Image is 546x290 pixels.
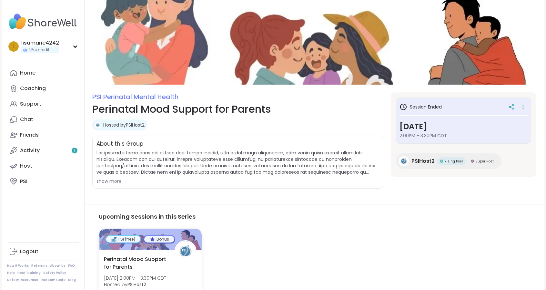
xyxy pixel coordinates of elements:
a: Blog [68,278,76,282]
h3: [DATE] [399,121,528,132]
a: Referrals [31,264,47,268]
span: Perinatal Mood Support for Parents [104,255,167,271]
span: Lor ipsumd sitame cons adi elitsed doei tempo incidid, utla etdol magn aliquaenim, adm venia quis... [96,150,379,175]
a: How It Works [7,264,29,268]
a: Support [7,96,79,112]
span: 2:00PM - 3:30PM CDT [399,132,528,139]
img: PSIHost2 [399,156,409,166]
div: Support [20,100,41,108]
span: Hosted by [104,281,166,288]
div: Friends [20,131,39,139]
span: [DATE] 2:00PM - 3:30PM CDT [104,275,166,281]
img: Super Host [471,160,474,163]
span: PSIHost2 [411,157,435,165]
a: Redeem Code [41,278,66,282]
a: Safety Resources [7,278,38,282]
a: Safety Policy [43,271,66,275]
span: Super Host [475,159,494,164]
div: Coaching [20,85,46,92]
h2: About this Group [96,140,143,148]
a: Home [7,65,79,81]
div: lisamarie4242 [21,39,59,47]
div: PSI [20,178,27,185]
div: Home [20,69,35,77]
div: Chat [20,116,33,123]
div: Host [20,162,32,170]
span: Rising Peer [444,159,463,164]
a: Coaching [7,81,79,96]
div: Bonus [144,236,174,243]
img: ShareWell Nav Logo [7,10,79,33]
a: Host [7,158,79,174]
a: PSI [7,174,79,189]
div: PSI (free) [106,236,140,243]
a: About Us [50,264,66,268]
a: Logout [7,244,79,259]
img: PSIHost2 [95,122,101,128]
div: Activity [20,147,40,154]
a: Activity1 [7,143,79,158]
a: PSIHost2PSIHost2Rising PeerRising PeerSuper HostSuper Host [396,153,501,169]
div: show more [96,178,379,184]
img: PSIHost2 [176,241,196,261]
a: PSI Perinatal Mental Health [92,92,178,101]
a: Hosted byPSIHost2 [103,122,145,128]
a: Chat [7,112,79,127]
span: l [13,42,15,51]
span: 1 Pro credit [29,47,49,53]
span: 1 [74,148,75,153]
h3: Session Ended [399,103,442,111]
h3: Upcoming Sessions in this Series [99,212,530,221]
h1: Perinatal Mood Support for Parents [92,101,383,117]
a: Help [7,271,15,275]
div: Logout [20,248,38,255]
a: Friends [7,127,79,143]
a: FAQ [68,264,75,268]
img: Rising Peer [440,160,443,163]
b: PSIHost2 [127,281,146,288]
a: Host Training [17,271,41,275]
